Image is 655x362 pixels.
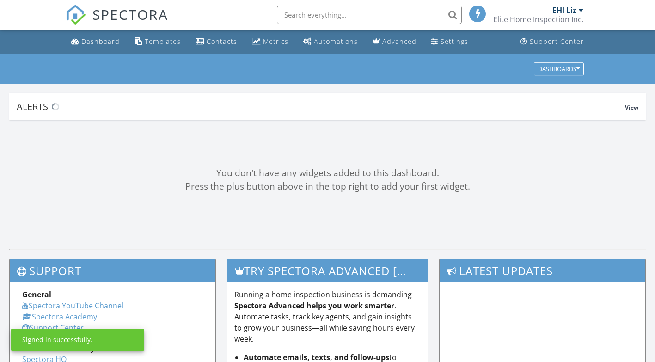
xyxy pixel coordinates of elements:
[10,259,215,282] h3: Support
[145,37,181,46] div: Templates
[22,335,92,344] div: Signed in successfully.
[22,323,84,333] a: Support Center
[517,33,588,50] a: Support Center
[625,104,638,111] span: View
[277,6,462,24] input: Search everything...
[131,33,184,50] a: Templates
[22,289,51,300] strong: General
[382,37,416,46] div: Advanced
[17,100,625,113] div: Alerts
[538,66,580,72] div: Dashboards
[207,37,237,46] div: Contacts
[234,289,421,344] p: Running a home inspection business is demanding— . Automate tasks, track key agents, and gain ins...
[248,33,292,50] a: Metrics
[534,62,584,75] button: Dashboards
[192,33,241,50] a: Contacts
[22,312,97,322] a: Spectora Academy
[9,180,646,193] div: Press the plus button above in the top right to add your first widget.
[234,301,394,311] strong: Spectora Advanced helps you work smarter
[66,5,86,25] img: The Best Home Inspection Software - Spectora
[440,259,645,282] h3: Latest Updates
[300,33,361,50] a: Automations (Basic)
[66,12,168,32] a: SPECTORA
[493,15,583,24] div: Elite Home Inspection Inc.
[369,33,420,50] a: Advanced
[227,259,428,282] h3: Try spectora advanced [DATE]
[81,37,120,46] div: Dashboard
[314,37,358,46] div: Automations
[530,37,584,46] div: Support Center
[92,5,168,24] span: SPECTORA
[428,33,472,50] a: Settings
[9,166,646,180] div: You don't have any widgets added to this dashboard.
[22,301,123,311] a: Spectora YouTube Channel
[67,33,123,50] a: Dashboard
[263,37,288,46] div: Metrics
[552,6,576,15] div: EHI Liz
[441,37,468,46] div: Settings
